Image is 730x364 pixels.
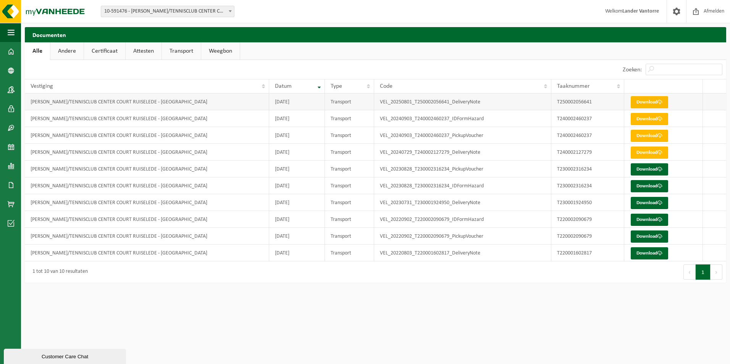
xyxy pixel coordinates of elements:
strong: Lander Vantorre [622,8,659,14]
span: Code [380,83,392,89]
td: [DATE] [269,245,325,261]
td: [PERSON_NAME]/TENNISCLUB CENTER COURT RUISELEDE - [GEOGRAPHIC_DATA] [25,161,269,177]
a: Download [631,180,668,192]
a: Download [631,147,668,159]
a: Download [631,96,668,108]
label: Zoeken: [623,67,642,73]
td: [PERSON_NAME]/TENNISCLUB CENTER COURT RUISELEDE - [GEOGRAPHIC_DATA] [25,110,269,127]
a: Download [631,130,668,142]
td: T230002316234 [551,161,624,177]
span: 10-591476 - ARNOUT POTTI/TENNISCLUB CENTER COURT RUISELEDE - RUISELEDE [101,6,234,17]
td: T220002090679 [551,211,624,228]
a: Download [631,197,668,209]
td: T220001602817 [551,245,624,261]
td: [PERSON_NAME]/TENNISCLUB CENTER COURT RUISELEDE - [GEOGRAPHIC_DATA] [25,127,269,144]
td: VEL_20250801_T250002056641_DeliveryNote [374,93,551,110]
td: [PERSON_NAME]/TENNISCLUB CENTER COURT RUISELEDE - [GEOGRAPHIC_DATA] [25,245,269,261]
td: [DATE] [269,211,325,228]
td: VEL_20230828_T230002316234_PickupVoucher [374,161,551,177]
td: VEL_20240903_T240002460237_PickupVoucher [374,127,551,144]
td: [PERSON_NAME]/TENNISCLUB CENTER COURT RUISELEDE - [GEOGRAPHIC_DATA] [25,211,269,228]
td: [DATE] [269,93,325,110]
td: [DATE] [269,127,325,144]
a: Weegbon [201,42,240,60]
td: Transport [325,194,374,211]
span: Datum [275,83,292,89]
h2: Documenten [25,27,726,42]
td: T240002460237 [551,110,624,127]
td: [PERSON_NAME]/TENNISCLUB CENTER COURT RUISELEDE - [GEOGRAPHIC_DATA] [25,177,269,194]
td: T230002316234 [551,177,624,194]
button: 1 [696,264,711,280]
td: [DATE] [269,161,325,177]
td: [DATE] [269,177,325,194]
span: Vestiging [31,83,53,89]
td: T240002127279 [551,144,624,161]
td: VEL_20220902_T220002090679_IDFormHazard [374,211,551,228]
td: Transport [325,245,374,261]
span: 10-591476 - ARNOUT POTTI/TENNISCLUB CENTER COURT RUISELEDE - RUISELEDE [101,6,234,17]
a: Download [631,163,668,176]
td: Transport [325,211,374,228]
a: Andere [50,42,84,60]
iframe: chat widget [4,347,128,364]
td: [DATE] [269,144,325,161]
td: [DATE] [269,110,325,127]
td: Transport [325,144,374,161]
td: VEL_20220902_T220002090679_PickupVoucher [374,228,551,245]
td: Transport [325,93,374,110]
td: Transport [325,110,374,127]
td: Transport [325,228,374,245]
a: Alle [25,42,50,60]
td: VEL_20230731_T230001924950_DeliveryNote [374,194,551,211]
button: Next [711,264,722,280]
td: Transport [325,177,374,194]
td: T250002056641 [551,93,624,110]
a: Attesten [126,42,162,60]
td: [PERSON_NAME]/TENNISCLUB CENTER COURT RUISELEDE - [GEOGRAPHIC_DATA] [25,93,269,110]
td: [PERSON_NAME]/TENNISCLUB CENTER COURT RUISELEDE - [GEOGRAPHIC_DATA] [25,144,269,161]
span: Taaknummer [557,83,590,89]
div: 1 tot 10 van 10 resultaten [29,265,88,279]
button: Previous [683,264,696,280]
td: T220002090679 [551,228,624,245]
td: [PERSON_NAME]/TENNISCLUB CENTER COURT RUISELEDE - [GEOGRAPHIC_DATA] [25,194,269,211]
a: Certificaat [84,42,125,60]
a: Download [631,113,668,125]
td: Transport [325,161,374,177]
a: Download [631,230,668,243]
td: T240002460237 [551,127,624,144]
td: [PERSON_NAME]/TENNISCLUB CENTER COURT RUISELEDE - [GEOGRAPHIC_DATA] [25,228,269,245]
td: VEL_20220803_T220001602817_DeliveryNote [374,245,551,261]
td: VEL_20240729_T240002127279_DeliveryNote [374,144,551,161]
td: VEL_20240903_T240002460237_IDFormHazard [374,110,551,127]
td: T230001924950 [551,194,624,211]
td: [DATE] [269,228,325,245]
td: Transport [325,127,374,144]
span: Type [331,83,342,89]
td: [DATE] [269,194,325,211]
td: VEL_20230828_T230002316234_IDFormHazard [374,177,551,194]
a: Transport [162,42,201,60]
a: Download [631,247,668,259]
a: Download [631,214,668,226]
